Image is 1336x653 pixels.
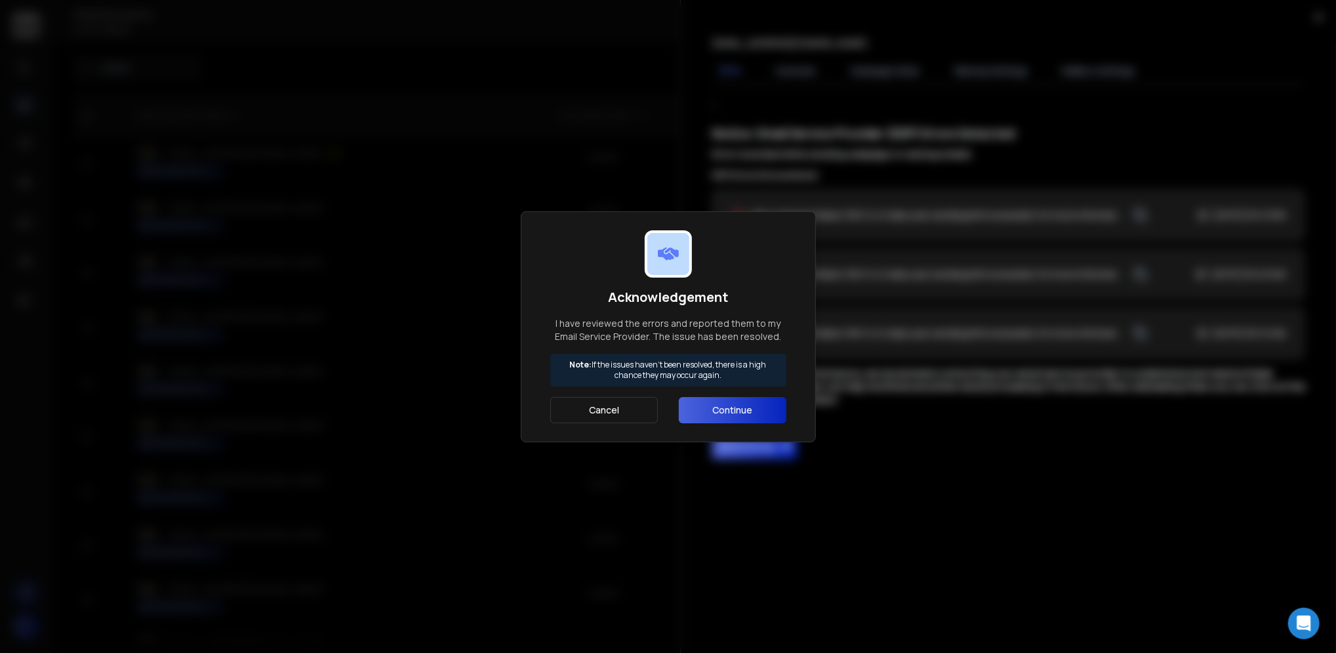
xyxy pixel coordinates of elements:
[550,397,658,423] button: Cancel
[679,397,786,423] button: Continue
[1288,608,1320,639] div: Open Intercom Messenger
[570,359,592,370] strong: Note:
[712,95,1305,459] div: ;
[550,317,786,343] p: I have reviewed the errors and reported them to my Email Service Provider. The issue has been res...
[550,288,786,306] h1: Acknowledgement
[556,360,780,381] p: If the issues haven't been resolved, there is a high chance they may occur again.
